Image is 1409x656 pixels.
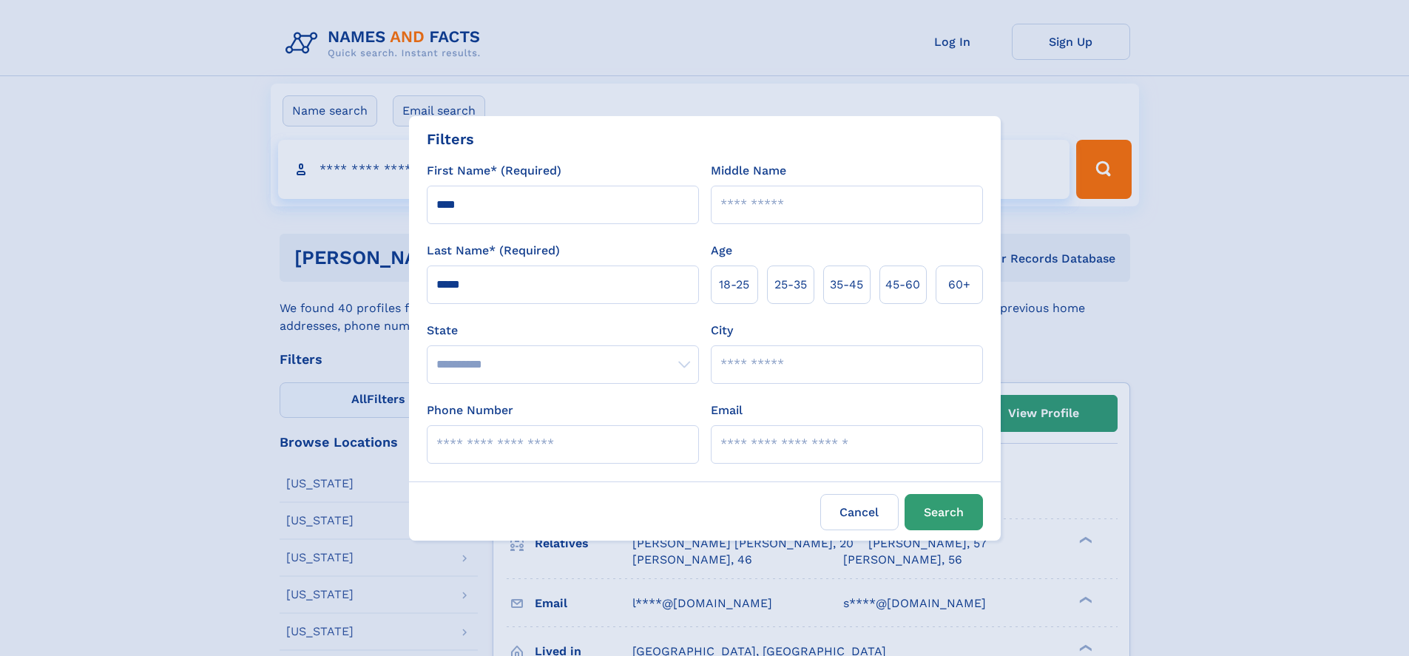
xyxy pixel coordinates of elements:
span: 60+ [948,276,970,294]
span: 45‑60 [885,276,920,294]
span: 25‑35 [774,276,807,294]
span: 18‑25 [719,276,749,294]
button: Search [905,494,983,530]
label: State [427,322,699,339]
label: Cancel [820,494,899,530]
label: Last Name* (Required) [427,242,560,260]
label: First Name* (Required) [427,162,561,180]
label: Email [711,402,743,419]
label: Age [711,242,732,260]
div: Filters [427,128,474,150]
label: City [711,322,733,339]
label: Phone Number [427,402,513,419]
span: 35‑45 [830,276,863,294]
label: Middle Name [711,162,786,180]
